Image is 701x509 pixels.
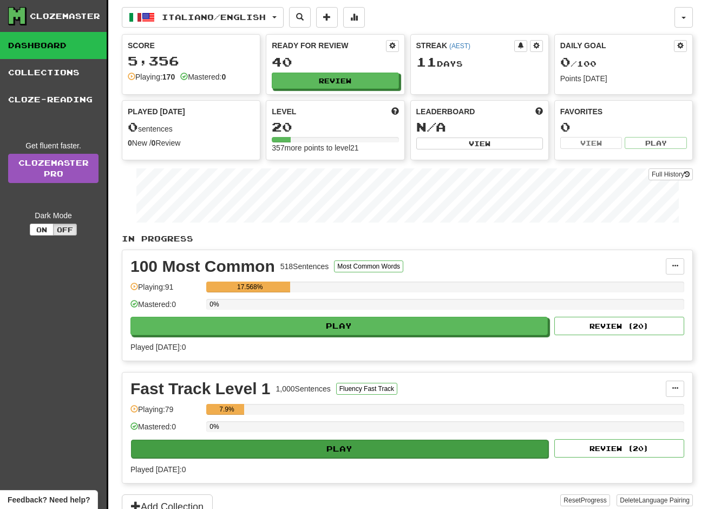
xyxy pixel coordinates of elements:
div: 357 more points to level 21 [272,142,398,153]
span: Italiano / English [162,12,266,22]
p: In Progress [122,233,693,244]
span: This week in points, UTC [535,106,543,117]
span: Level [272,106,296,117]
div: 40 [272,55,398,69]
span: Leaderboard [416,106,475,117]
div: Mastered: 0 [130,299,201,317]
span: N/A [416,119,446,134]
button: Off [53,224,77,236]
button: On [30,224,54,236]
div: Playing: 91 [130,282,201,299]
span: Played [DATE] [128,106,185,117]
button: Review (20) [554,317,684,335]
div: Points [DATE] [560,73,687,84]
span: Score more points to level up [391,106,399,117]
span: Played [DATE]: 0 [130,343,186,351]
div: sentences [128,120,254,134]
div: Mastered: 0 [130,421,201,439]
span: / 100 [560,59,597,68]
div: Fast Track Level 1 [130,381,271,397]
strong: 0 [128,139,132,147]
button: ResetProgress [560,494,610,506]
div: Clozemaster [30,11,100,22]
div: Score [128,40,254,51]
div: 7.9% [209,404,244,415]
button: DeleteLanguage Pairing [617,494,693,506]
button: Review [272,73,398,89]
strong: 170 [162,73,175,81]
div: New / Review [128,138,254,148]
strong: 0 [221,73,226,81]
span: Open feedback widget [8,494,90,505]
button: View [416,138,543,149]
div: Get fluent faster. [8,140,99,151]
div: Playing: 79 [130,404,201,422]
button: Fluency Fast Track [336,383,397,395]
button: Full History [648,168,693,180]
div: Playing: [128,71,175,82]
span: 0 [128,119,138,134]
button: Review (20) [554,439,684,458]
div: 518 Sentences [280,261,329,272]
span: Played [DATE]: 0 [130,465,186,474]
span: Progress [581,497,607,504]
div: 20 [272,120,398,134]
button: Search sentences [289,7,311,28]
a: ClozemasterPro [8,154,99,183]
div: Mastered: [180,71,226,82]
span: 11 [416,54,437,69]
div: Streak [416,40,514,51]
div: Daily Goal [560,40,674,52]
button: Play [131,440,548,458]
div: Day s [416,55,543,69]
button: Add sentence to collection [316,7,338,28]
div: Favorites [560,106,687,117]
div: 100 Most Common [130,258,275,275]
button: Italiano/English [122,7,284,28]
button: Play [625,137,687,149]
button: View [560,137,623,149]
strong: 0 [152,139,156,147]
div: 0 [560,120,687,134]
a: (AEST) [449,42,470,50]
div: Dark Mode [8,210,99,221]
div: Ready for Review [272,40,385,51]
span: 0 [560,54,571,69]
button: More stats [343,7,365,28]
div: 1,000 Sentences [276,383,331,394]
div: 17.568% [209,282,290,292]
div: 5,356 [128,54,254,68]
button: Play [130,317,548,335]
span: Language Pairing [639,497,690,504]
button: Most Common Words [334,260,403,272]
